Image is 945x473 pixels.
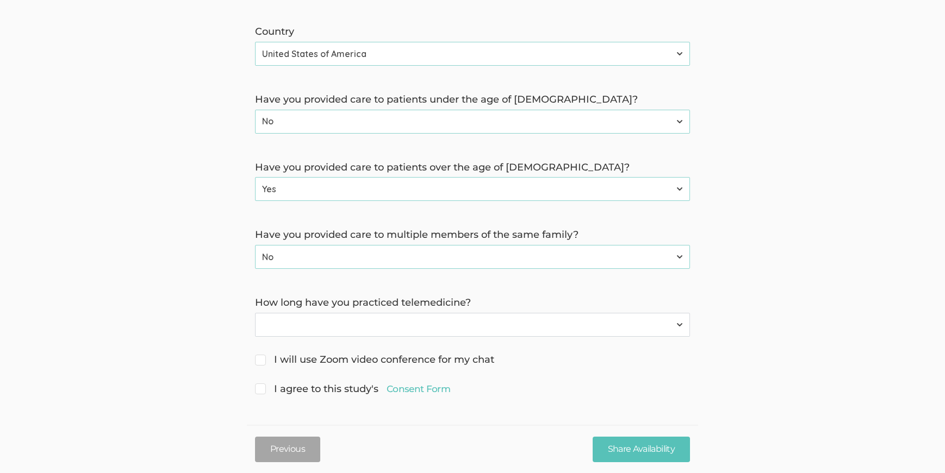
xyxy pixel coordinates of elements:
label: Have you provided care to patients over the age of [DEMOGRAPHIC_DATA]? [255,161,690,175]
label: Have you provided care to multiple members of the same family? [255,228,690,242]
button: Previous [255,437,320,462]
label: Have you provided care to patients under the age of [DEMOGRAPHIC_DATA]? [255,93,690,107]
span: I agree to this study's [255,382,450,396]
span: I will use Zoom video conference for my chat [255,353,494,367]
input: Share Availability [593,437,690,462]
label: How long have you practiced telemedicine? [255,296,690,310]
a: Consent Form [387,382,450,395]
label: Country [255,25,690,39]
